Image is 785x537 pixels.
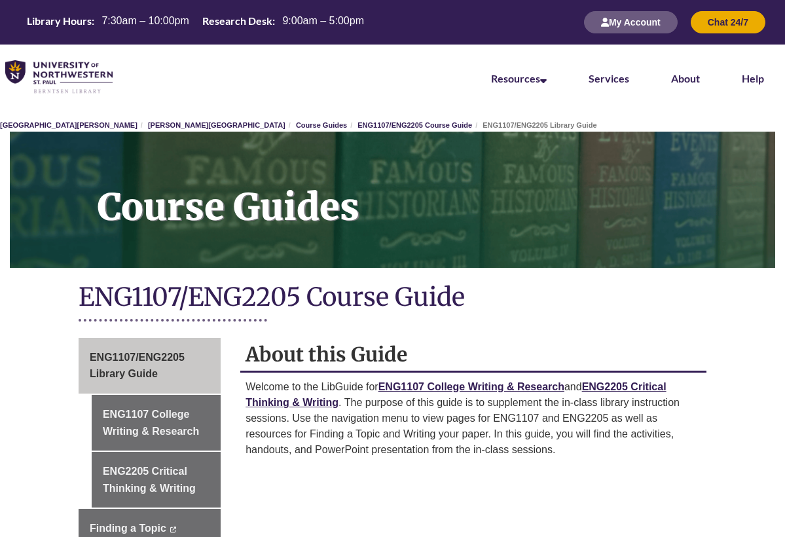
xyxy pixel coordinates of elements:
i: This link opens in a new window [169,527,176,532]
a: [PERSON_NAME][GEOGRAPHIC_DATA] [148,121,285,129]
a: ENG1107 College Writing & Research [378,381,564,392]
a: Help [742,72,764,84]
a: ENG2205 Critical Thinking & Writing [246,381,666,408]
a: Course Guides [10,132,775,268]
p: Welcome to the LibGuide for and . The purpose of this guide is to supplement the in-class library... [246,379,701,458]
th: Library Hours: [22,14,96,28]
a: ENG2205 Critical Thinking & Writing [92,452,221,508]
img: UNWSP Library Logo [5,60,113,94]
a: Resources [491,72,547,84]
a: About [671,72,700,84]
a: My Account [584,16,678,28]
h1: ENG1107/ENG2205 Course Guide [79,281,706,316]
li: ENG1107/ENG2205 Library Guide [472,120,596,132]
button: Chat 24/7 [691,11,765,33]
a: ENG1107/ENG2205 Library Guide [79,338,221,394]
span: 9:00am – 5:00pm [282,15,364,26]
span: 7:30am – 10:00pm [101,15,189,26]
h1: Course Guides [83,132,775,251]
th: Research Desk: [197,14,277,28]
a: Chat 24/7 [691,16,765,28]
a: Course Guides [296,121,347,129]
span: ENG1107/ENG2205 Library Guide [90,352,185,380]
a: Services [589,72,629,84]
a: ENG1107/ENG2205 Course Guide [357,121,472,129]
span: Finding a Topic [90,523,166,534]
table: Hours Today [22,14,369,30]
a: ENG1107 College Writing & Research [92,395,221,451]
button: My Account [584,11,678,33]
h2: About this Guide [240,338,706,373]
a: Hours Today [22,14,369,31]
